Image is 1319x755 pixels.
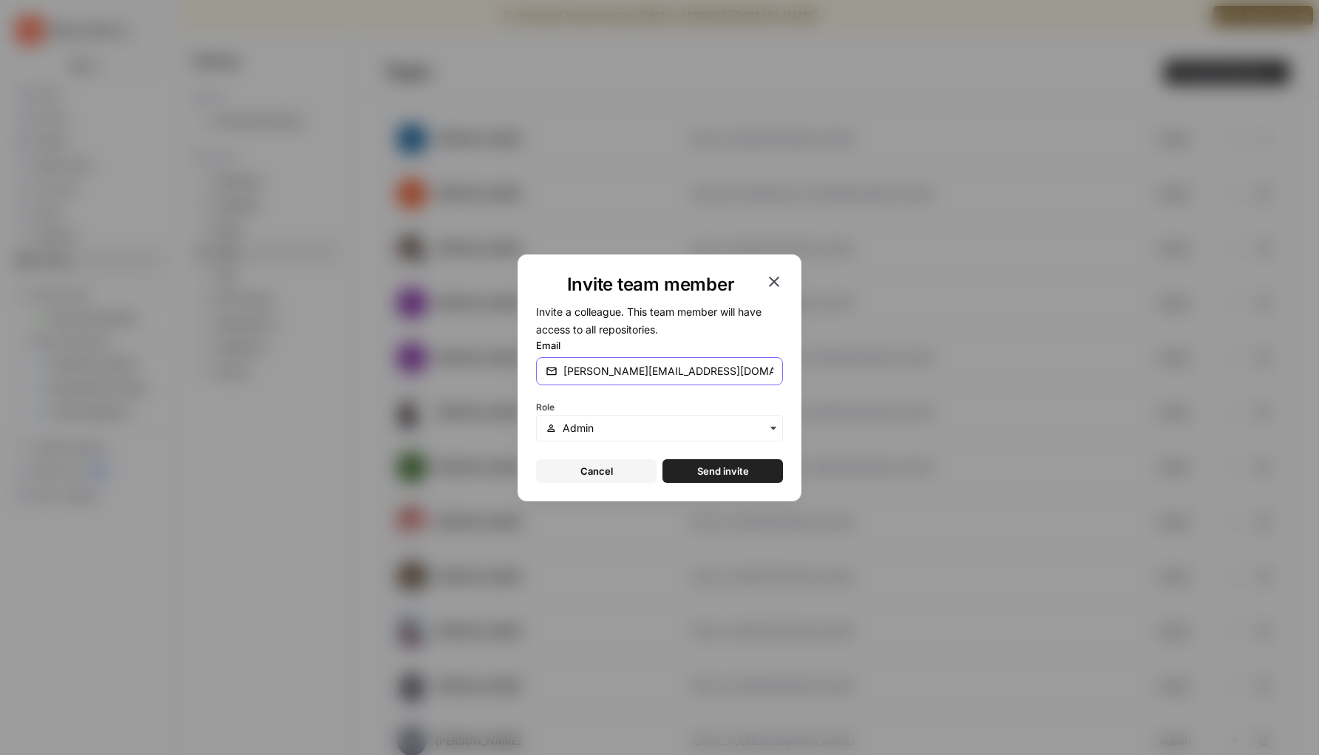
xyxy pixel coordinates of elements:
[536,402,555,413] span: Role
[697,464,749,478] span: Send invite
[536,305,762,336] span: Invite a colleague. This team member will have access to all repositories.
[536,459,657,483] button: Cancel
[536,273,765,297] h1: Invite team member
[662,459,783,483] button: Send invite
[536,338,783,353] label: Email
[580,464,613,478] span: Cancel
[563,421,773,436] input: Admin
[563,364,773,379] input: email@company.com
